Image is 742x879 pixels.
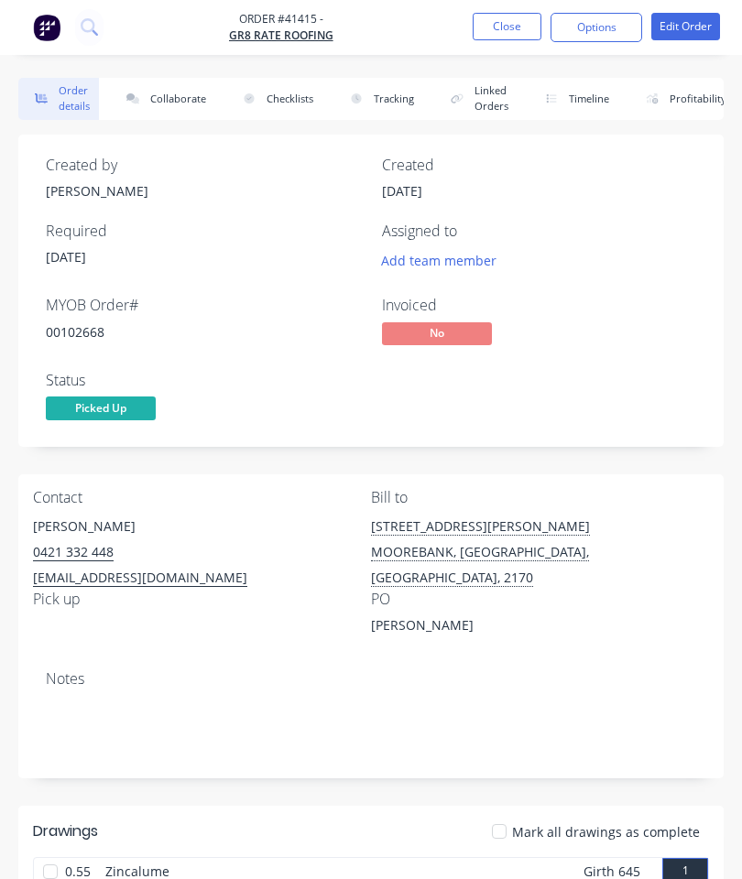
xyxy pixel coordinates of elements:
div: Assigned to [382,222,696,240]
div: [PERSON_NAME] [371,615,600,641]
div: 00102668 [46,322,360,342]
button: Tracking [333,78,423,120]
div: Invoiced [382,297,696,314]
div: Status [46,372,360,389]
span: [DATE] [46,248,86,266]
div: [PERSON_NAME] [46,181,360,201]
div: Created by [46,157,360,174]
span: [DATE] [382,182,422,200]
span: Order #41415 - [229,11,333,27]
div: PO [371,591,709,608]
div: Created [382,157,696,174]
span: No [382,322,492,345]
div: Drawings [33,820,98,842]
div: [STREET_ADDRESS][PERSON_NAME]MOOREBANK, [GEOGRAPHIC_DATA], [GEOGRAPHIC_DATA], 2170 [371,514,709,591]
button: Checklists [226,78,322,120]
div: Pick up [33,591,371,608]
button: Options [551,13,642,42]
div: Bill to [371,489,709,506]
button: Timeline [529,78,618,120]
button: Profitability [629,78,736,120]
span: Mark all drawings as complete [512,822,700,841]
img: Factory [33,14,60,41]
div: Notes [46,670,696,688]
button: Add team member [382,247,507,272]
button: Close [473,13,541,40]
div: Contact [33,489,371,506]
span: Picked Up [46,396,156,419]
div: [PERSON_NAME] [33,514,371,539]
div: MYOB Order # [46,297,360,314]
button: Collaborate [110,78,215,120]
button: Picked Up [46,396,156,424]
button: Order details [18,78,99,120]
div: Required [46,222,360,240]
button: Linked Orders [434,78,518,120]
a: GR8 Rate Roofing [229,27,333,44]
div: [PERSON_NAME]0421 332 448[EMAIL_ADDRESS][DOMAIN_NAME] [33,514,371,591]
button: Edit Order [651,13,720,40]
button: Add team member [372,247,507,272]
